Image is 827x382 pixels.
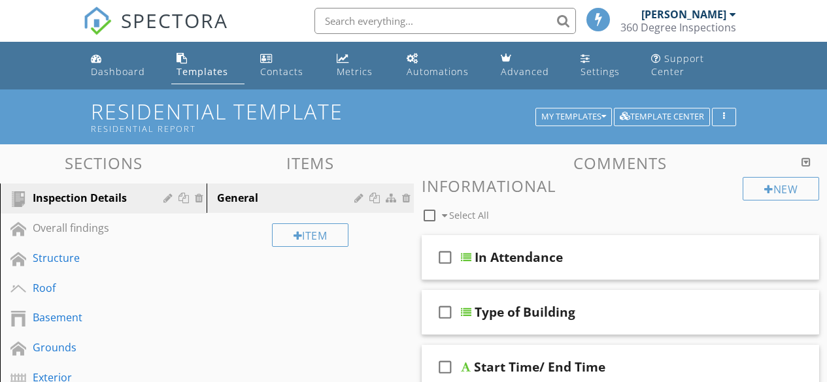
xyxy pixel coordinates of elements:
[91,65,145,78] div: Dashboard
[541,112,606,121] div: My Templates
[651,52,704,78] div: Support Center
[614,108,710,126] button: Template Center
[33,220,144,236] div: Overall findings
[255,47,321,84] a: Contacts
[535,108,612,126] button: My Templates
[501,65,549,78] div: Advanced
[33,340,144,355] div: Grounds
[33,190,144,206] div: Inspection Details
[646,47,741,84] a: Support Center
[314,8,576,34] input: Search everything...
[272,223,349,247] div: Item
[496,47,565,84] a: Advanced
[337,65,373,78] div: Metrics
[91,100,735,133] h1: Residential Template
[177,65,228,78] div: Templates
[121,7,228,34] span: SPECTORA
[422,154,820,172] h3: Comments
[743,177,819,200] div: New
[641,8,726,21] div: [PERSON_NAME]
[422,177,820,195] h3: Informational
[401,47,485,84] a: Automations
[614,110,710,121] a: Template Center
[83,18,228,45] a: SPECTORA
[86,47,161,84] a: Dashboard
[474,359,605,375] div: Start Time/ End Time
[435,242,456,273] i: check_box_outline_blank
[575,47,635,84] a: Settings
[475,304,575,320] div: Type of Building
[83,7,112,35] img: The Best Home Inspection Software - Spectora
[620,21,736,34] div: 360 Degree Inspections
[171,47,245,84] a: Templates
[33,280,144,296] div: Roof
[217,190,358,206] div: General
[207,154,413,172] h3: Items
[33,250,144,266] div: Structure
[435,296,456,328] i: check_box_outline_blank
[331,47,391,84] a: Metrics
[581,65,620,78] div: Settings
[33,310,144,325] div: Basement
[91,123,539,134] div: Residential Report
[407,65,469,78] div: Automations
[260,65,303,78] div: Contacts
[620,112,704,121] div: Template Center
[475,249,563,265] div: In Attendance
[449,209,489,221] span: Select All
